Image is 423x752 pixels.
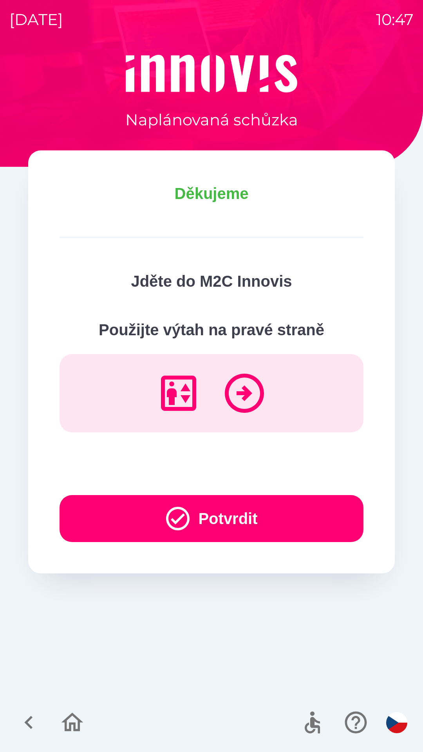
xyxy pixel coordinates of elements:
[28,55,395,92] img: Logo
[60,269,363,293] p: Jděte do M2C Innovis
[386,712,407,733] img: cs flag
[125,108,298,132] p: Naplánovaná schůzka
[9,8,63,31] p: [DATE]
[60,182,363,205] p: Děkujeme
[60,495,363,542] button: Potvrdit
[376,8,414,31] p: 10:47
[60,318,363,342] p: Použijte výtah na pravé straně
